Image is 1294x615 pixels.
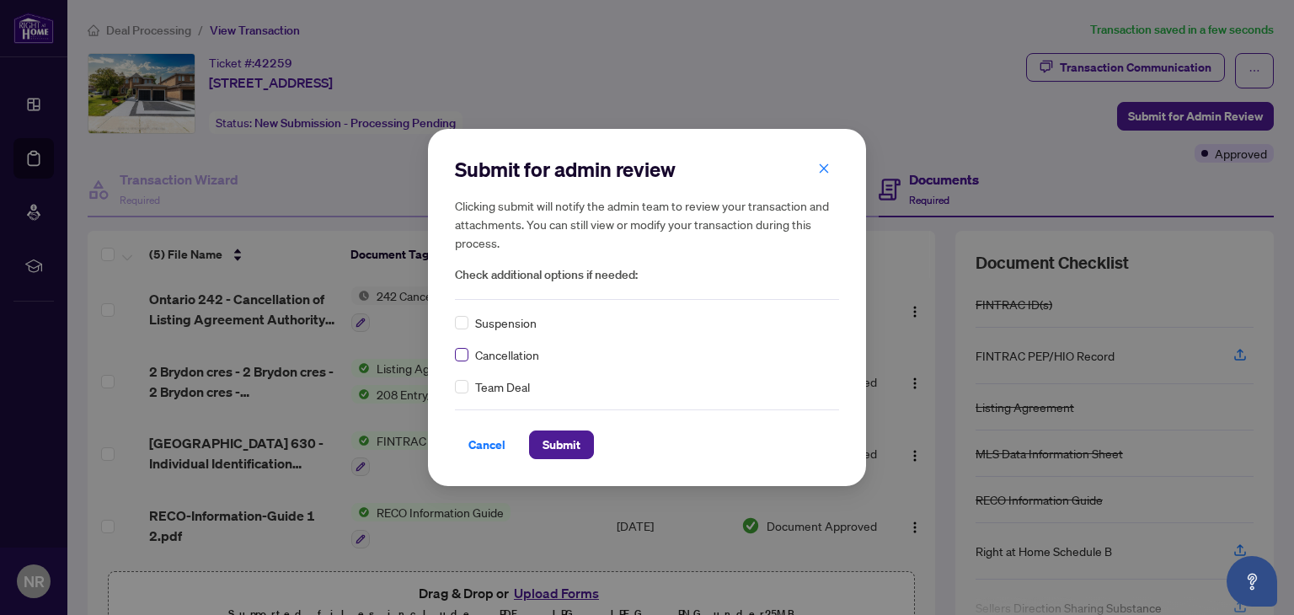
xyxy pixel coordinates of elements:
[1227,556,1277,607] button: Open asap
[455,265,839,285] span: Check additional options if needed:
[543,431,580,458] span: Submit
[455,156,839,183] h2: Submit for admin review
[475,345,539,364] span: Cancellation
[529,430,594,459] button: Submit
[475,377,530,396] span: Team Deal
[455,430,519,459] button: Cancel
[475,313,537,332] span: Suspension
[455,196,839,252] h5: Clicking submit will notify the admin team to review your transaction and attachments. You can st...
[818,163,830,174] span: close
[468,431,505,458] span: Cancel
